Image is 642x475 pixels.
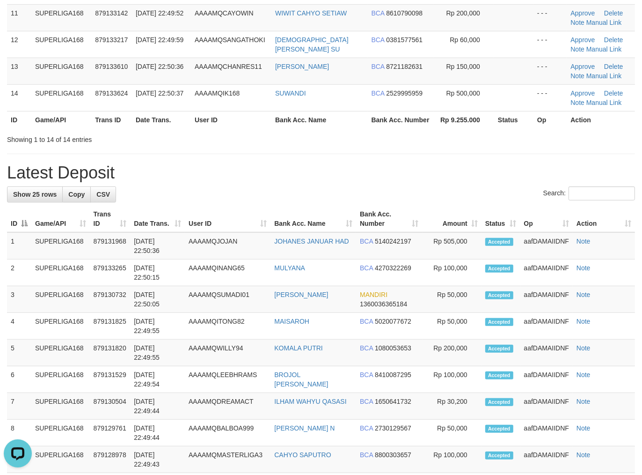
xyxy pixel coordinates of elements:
[91,111,132,128] th: Trans ID
[520,366,573,393] td: aafDAMAIIDNF
[275,89,306,97] a: SUWANDI
[375,237,411,245] span: Copy 5140242197 to clipboard
[274,237,349,245] a: JOHANES JANUAR HAD
[130,260,185,286] td: [DATE] 22:50:15
[586,72,622,80] a: Manual Link
[7,163,635,182] h1: Latest Deposit
[520,206,573,232] th: Op: activate to sort column ascending
[485,425,513,433] span: Accepted
[372,89,385,97] span: BCA
[130,366,185,393] td: [DATE] 22:49:54
[360,398,373,405] span: BCA
[95,63,128,70] span: 879133610
[375,344,411,352] span: Copy 1080053653 to clipboard
[485,345,513,353] span: Accepted
[604,63,623,70] a: Delete
[533,111,567,128] th: Op
[485,238,513,246] span: Accepted
[368,111,434,128] th: Bank Acc. Number
[275,63,329,70] a: [PERSON_NAME]
[95,89,128,97] span: 879133624
[485,265,513,273] span: Accepted
[604,36,623,44] a: Delete
[485,318,513,326] span: Accepted
[90,186,116,202] a: CSV
[481,206,520,232] th: Status: activate to sort column ascending
[423,232,481,260] td: Rp 505,000
[195,89,240,97] span: AAAAMQIK168
[195,63,262,70] span: AAAAMQCHANRES11
[7,84,31,111] td: 14
[586,45,622,53] a: Manual Link
[90,340,131,366] td: 879131820
[485,398,513,406] span: Accepted
[130,340,185,366] td: [DATE] 22:49:55
[185,446,270,473] td: AAAAMQMASTERLIGA3
[604,89,623,97] a: Delete
[576,451,591,459] a: Note
[185,313,270,340] td: AAAAMQITONG82
[191,111,271,128] th: User ID
[576,424,591,432] a: Note
[576,398,591,405] a: Note
[570,63,595,70] a: Approve
[372,9,385,17] span: BCA
[7,420,31,446] td: 8
[274,291,328,298] a: [PERSON_NAME]
[274,371,328,388] a: BROJOL [PERSON_NAME]
[90,286,131,313] td: 879130732
[520,286,573,313] td: aafDAMAIIDNF
[360,318,373,325] span: BCA
[386,36,423,44] span: Copy 0381577561 to clipboard
[185,286,270,313] td: AAAAMQSUMADI01
[7,286,31,313] td: 3
[7,366,31,393] td: 6
[573,206,635,232] th: Action: activate to sort column ascending
[185,393,270,420] td: AAAAMQDREAMACT
[533,31,567,58] td: - - -
[446,89,480,97] span: Rp 500,000
[90,232,131,260] td: 879131968
[423,446,481,473] td: Rp 100,000
[62,186,91,202] a: Copy
[13,191,57,198] span: Show 25 rows
[450,36,480,44] span: Rp 60,000
[533,4,567,31] td: - - -
[485,452,513,460] span: Accepted
[576,371,591,379] a: Note
[31,286,90,313] td: SUPERLIGA168
[520,340,573,366] td: aafDAMAIIDNF
[31,232,90,260] td: SUPERLIGA168
[7,313,31,340] td: 4
[185,340,270,366] td: AAAAMQWILLY94
[274,451,331,459] a: CAHYO SAPUTRO
[375,264,411,272] span: Copy 4270322269 to clipboard
[7,31,31,58] td: 12
[132,111,191,128] th: Date Trans.
[130,313,185,340] td: [DATE] 22:49:55
[360,451,373,459] span: BCA
[275,9,347,17] a: WIWIT CAHYO SETIAW
[520,313,573,340] td: aafDAMAIIDNF
[31,366,90,393] td: SUPERLIGA168
[4,4,32,32] button: Open LiveChat chat widget
[185,420,270,446] td: AAAAMQBALBOA999
[95,9,128,17] span: 879133142
[520,232,573,260] td: aafDAMAIIDNF
[195,36,265,44] span: AAAAMQSANGATHOKI
[130,393,185,420] td: [DATE] 22:49:44
[386,9,423,17] span: Copy 8610790098 to clipboard
[7,186,63,202] a: Show 25 rows
[423,420,481,446] td: Rp 50,000
[90,446,131,473] td: 879128978
[372,36,385,44] span: BCA
[185,206,270,232] th: User ID: activate to sort column ascending
[446,9,480,17] span: Rp 200,000
[130,420,185,446] td: [DATE] 22:49:44
[543,186,635,200] label: Search:
[31,84,91,111] td: SUPERLIGA168
[356,206,422,232] th: Bank Acc. Number: activate to sort column ascending
[271,111,367,128] th: Bank Acc. Name
[570,72,584,80] a: Note
[360,237,373,245] span: BCA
